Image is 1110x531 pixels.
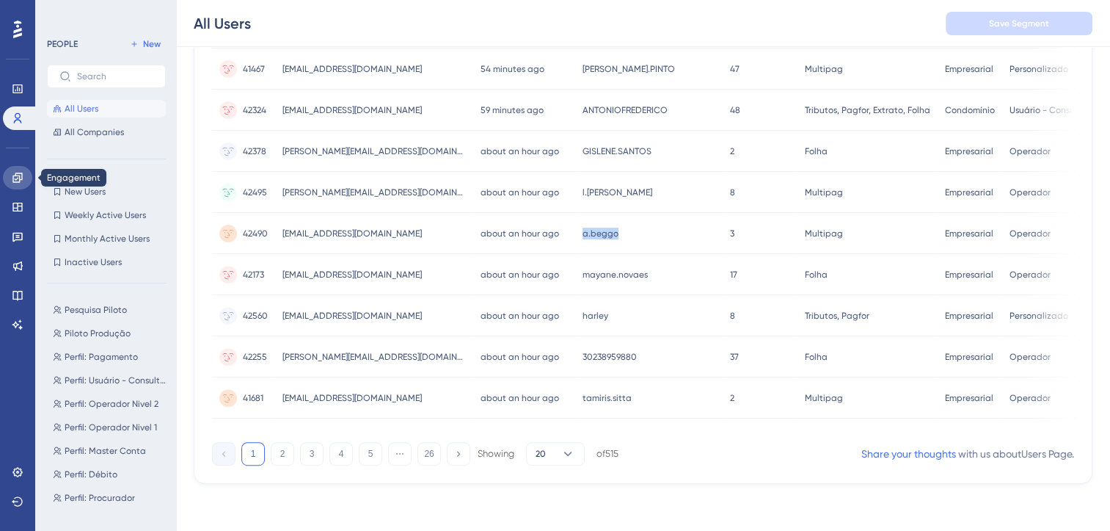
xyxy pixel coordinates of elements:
span: Tributos, Pagfor [805,310,869,322]
span: Operador [1009,392,1051,404]
span: 48 [730,104,740,116]
span: Empresarial [945,63,993,75]
span: harley [583,310,608,322]
button: ⋯ [388,442,412,466]
button: 26 [417,442,441,466]
button: 3 [300,442,324,466]
span: Perfil: Master Conta [65,445,146,457]
span: Perfil: Operador Nivel 2 [65,398,158,410]
span: Empresarial [945,392,993,404]
span: 30238959880 [583,351,637,363]
span: All Users [65,103,98,115]
button: New [125,35,166,53]
span: Multipag [805,63,843,75]
span: Multipag [805,228,843,239]
span: Operador [1009,187,1051,198]
span: Perfil: Usuário - Consultas [65,375,169,386]
button: 1 [241,442,265,466]
span: All Companies [65,126,124,138]
span: [EMAIL_ADDRESS][DOMAIN_NAME] [282,310,422,322]
button: Perfil: Operador Nivel 2 [47,395,175,413]
span: Save Segment [989,18,1049,29]
span: 42490 [243,228,268,239]
span: 42255 [243,351,267,363]
span: Multipag [805,187,843,198]
span: [EMAIL_ADDRESS][DOMAIN_NAME] [282,104,422,116]
time: about an hour ago [481,187,559,198]
span: 42378 [243,145,266,157]
time: about an hour ago [481,270,559,280]
time: about an hour ago [481,393,559,403]
span: Pesquisa Piloto [65,304,127,316]
span: Folha [805,145,828,157]
span: l.[PERSON_NAME] [583,187,652,198]
button: Pesquisa Piloto [47,301,175,319]
button: Perfil: Débito [47,466,175,483]
button: Perfil: Master Conta [47,442,175,460]
span: 42173 [243,269,264,281]
span: GISLENE.SANTOS [583,145,651,157]
button: All Users [47,100,166,118]
button: Inactive Users [47,253,166,271]
span: Operador [1009,269,1051,281]
span: 3 [730,228,734,239]
span: 42560 [243,310,268,322]
span: 17 [730,269,737,281]
span: 8 [730,187,735,198]
button: Perfil: Usuário - Consultas [47,372,175,389]
span: Folha [805,269,828,281]
span: 42495 [243,187,267,198]
span: 41681 [243,392,263,404]
span: 41467 [243,63,265,75]
span: Operador [1009,228,1051,239]
span: Empresarial [945,351,993,363]
span: Empresarial [945,228,993,239]
time: 54 minutes ago [481,64,544,74]
span: Weekly Active Users [65,209,146,221]
span: Folha [805,351,828,363]
span: [PERSON_NAME][EMAIL_ADDRESS][DOMAIN_NAME] [282,145,466,157]
span: New Users [65,186,106,198]
span: [EMAIL_ADDRESS][DOMAIN_NAME] [282,228,422,239]
div: Showing [478,447,514,460]
span: 37 [730,351,739,363]
div: with us about Users Page . [861,445,1074,463]
span: Perfil: Procurador [65,492,135,504]
a: Share your thoughts [861,448,956,460]
span: 20 [536,448,546,460]
span: Empresarial [945,187,993,198]
button: Perfil: Operador Nivel 1 [47,419,175,436]
span: Personalizado [1009,310,1068,322]
span: Perfil: Operador Nivel 1 [65,422,157,433]
span: Usuário - Consultas [1009,104,1090,116]
time: 59 minutes ago [481,105,544,115]
button: 5 [359,442,382,466]
button: 4 [329,442,353,466]
span: Personalizado [1009,63,1068,75]
span: Empresarial [945,310,993,322]
button: All Companies [47,123,166,141]
span: Empresarial [945,145,993,157]
div: All Users [194,13,251,34]
button: 20 [526,442,585,466]
span: New [143,38,161,50]
span: Empresarial [945,269,993,281]
span: [EMAIL_ADDRESS][DOMAIN_NAME] [282,392,422,404]
button: Perfil: Pagamento [47,348,175,366]
span: [EMAIL_ADDRESS][DOMAIN_NAME] [282,63,422,75]
span: 2 [730,145,734,157]
time: about an hour ago [481,352,559,362]
span: [PERSON_NAME][EMAIL_ADDRESS][DOMAIN_NAME] [282,351,466,363]
span: Piloto Produção [65,328,131,339]
button: New Users [47,183,166,201]
span: [EMAIL_ADDRESS][DOMAIN_NAME] [282,269,422,281]
span: [PERSON_NAME].PINTO [583,63,675,75]
span: Monthly Active Users [65,233,150,245]
time: about an hour ago [481,311,559,321]
time: about an hour ago [481,146,559,156]
span: tamiris.sitta [583,392,632,404]
input: Search [77,71,153,82]
span: Operador [1009,351,1051,363]
span: Operador [1009,145,1051,157]
span: Inactive Users [65,256,122,268]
